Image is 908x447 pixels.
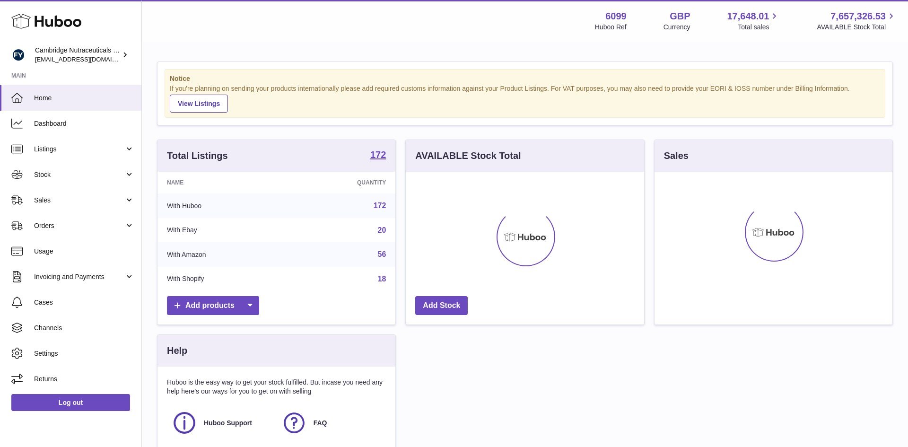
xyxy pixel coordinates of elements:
span: Huboo Support [204,419,252,428]
a: FAQ [281,410,382,436]
h3: Total Listings [167,149,228,162]
span: Dashboard [34,119,134,128]
strong: Notice [170,74,880,83]
td: With Ebay [157,218,288,243]
span: [EMAIL_ADDRESS][DOMAIN_NAME] [35,55,139,63]
span: Cases [34,298,134,307]
span: 17,648.01 [727,10,769,23]
a: 20 [378,226,386,234]
p: Huboo is the easy way to get your stock fulfilled. But incase you need any help here's our ways f... [167,378,386,396]
span: FAQ [314,419,327,428]
td: With Huboo [157,193,288,218]
span: Home [34,94,134,103]
a: 7,657,326.53 AVAILABLE Stock Total [817,10,897,32]
div: Huboo Ref [595,23,627,32]
span: Settings [34,349,134,358]
td: With Amazon [157,242,288,267]
span: Orders [34,221,124,230]
strong: 6099 [605,10,627,23]
img: huboo@camnutra.com [11,48,26,62]
span: Listings [34,145,124,154]
a: Add products [167,296,259,316]
a: 172 [370,150,386,161]
span: Usage [34,247,134,256]
th: Quantity [288,172,395,193]
a: View Listings [170,95,228,113]
a: 56 [378,250,386,258]
span: Invoicing and Payments [34,272,124,281]
span: AVAILABLE Stock Total [817,23,897,32]
h3: Help [167,344,187,357]
strong: 172 [370,150,386,159]
a: 17,648.01 Total sales [727,10,780,32]
span: Sales [34,196,124,205]
div: Cambridge Nutraceuticals Ltd [35,46,120,64]
a: 18 [378,275,386,283]
span: Returns [34,375,134,384]
strong: GBP [670,10,690,23]
span: 7,657,326.53 [830,10,886,23]
a: Huboo Support [172,410,272,436]
span: Channels [34,324,134,333]
a: Log out [11,394,130,411]
a: 172 [374,202,386,210]
th: Name [157,172,288,193]
div: Currency [664,23,690,32]
h3: AVAILABLE Stock Total [415,149,521,162]
span: Stock [34,170,124,179]
div: If you're planning on sending your products internationally please add required customs informati... [170,84,880,113]
span: Total sales [738,23,780,32]
a: Add Stock [415,296,468,316]
td: With Shopify [157,267,288,291]
h3: Sales [664,149,689,162]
